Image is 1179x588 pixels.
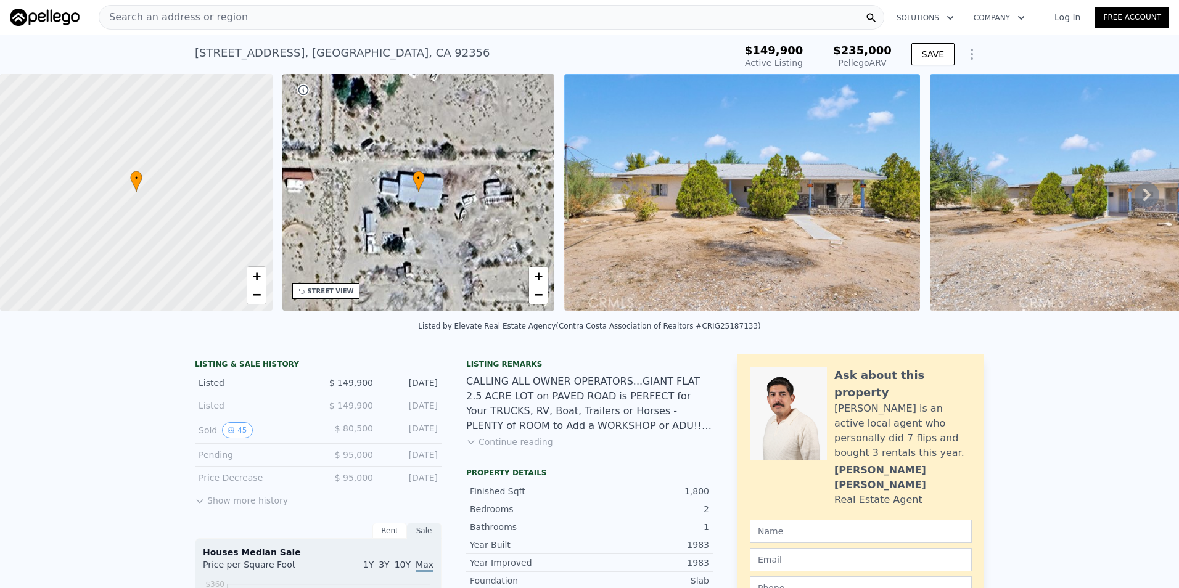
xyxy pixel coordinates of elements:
button: Show more history [195,489,288,507]
div: Finished Sqft [470,485,589,497]
span: • [130,173,142,184]
span: + [535,268,543,284]
div: [DATE] [383,422,438,438]
span: 1Y [363,560,374,570]
div: Listing remarks [466,359,713,369]
div: Sale [407,523,442,539]
span: − [252,287,260,302]
a: Zoom out [529,285,548,304]
div: Sold [199,422,308,438]
div: Bedrooms [470,503,589,515]
div: Real Estate Agent [834,492,922,507]
div: Slab [589,574,709,587]
button: SAVE [911,43,955,65]
a: Free Account [1095,7,1169,28]
div: 2 [589,503,709,515]
div: Ask about this property [834,367,972,401]
div: 1 [589,521,709,533]
div: 1983 [589,557,709,569]
div: [DATE] [383,472,438,484]
button: Show Options [959,42,984,67]
button: Continue reading [466,436,553,448]
div: Listed by Elevate Real Estate Agency (Contra Costa Association of Realtors #CRIG25187133) [418,322,760,330]
div: Listed [199,399,308,412]
div: Pending [199,449,308,461]
span: Active Listing [745,58,803,68]
div: Rent [372,523,407,539]
span: $ 80,500 [335,423,373,433]
div: [DATE] [383,449,438,461]
a: Zoom in [247,267,266,285]
div: [STREET_ADDRESS] , [GEOGRAPHIC_DATA] , CA 92356 [195,44,490,62]
div: Year Built [470,539,589,551]
span: $149,900 [745,44,803,57]
div: 1983 [589,539,709,551]
a: Zoom out [247,285,266,304]
span: + [252,268,260,284]
div: • [130,171,142,192]
div: Year Improved [470,557,589,569]
div: 1,800 [589,485,709,497]
div: CALLING ALL OWNER OPERATORS...GIANT FLAT 2.5 ACRE LOT on PAVED ROAD is PERFECT for Your TRUCKS, R... [466,374,713,433]
div: Pellego ARV [833,57,892,69]
a: Log In [1040,11,1095,23]
button: Solutions [887,7,964,29]
div: Price Decrease [199,472,308,484]
div: Bathrooms [470,521,589,533]
span: $ 149,900 [329,378,373,388]
button: View historical data [222,422,252,438]
span: Max [416,560,433,572]
span: Search an address or region [99,10,248,25]
div: Price per Square Foot [203,558,318,578]
div: [PERSON_NAME] is an active local agent who personally did 7 flips and bought 3 rentals this year. [834,401,972,460]
img: Pellego [10,9,80,26]
span: $ 95,000 [335,450,373,460]
div: [DATE] [383,377,438,389]
span: • [413,173,425,184]
div: [DATE] [383,399,438,412]
span: $ 95,000 [335,473,373,483]
div: Listed [199,377,308,389]
span: 3Y [379,560,389,570]
div: LISTING & SALE HISTORY [195,359,442,372]
button: Company [964,7,1035,29]
div: [PERSON_NAME] [PERSON_NAME] [834,463,972,492]
div: STREET VIEW [308,287,354,296]
a: Zoom in [529,267,548,285]
span: 10Y [395,560,411,570]
div: Houses Median Sale [203,546,433,558]
span: $235,000 [833,44,892,57]
input: Email [750,548,972,571]
span: − [535,287,543,302]
div: • [413,171,425,192]
img: Sale: 167536421 Parcel: 14286777 [564,74,920,311]
div: Foundation [470,574,589,587]
input: Name [750,520,972,543]
span: $ 149,900 [329,401,373,410]
div: Property details [466,468,713,478]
